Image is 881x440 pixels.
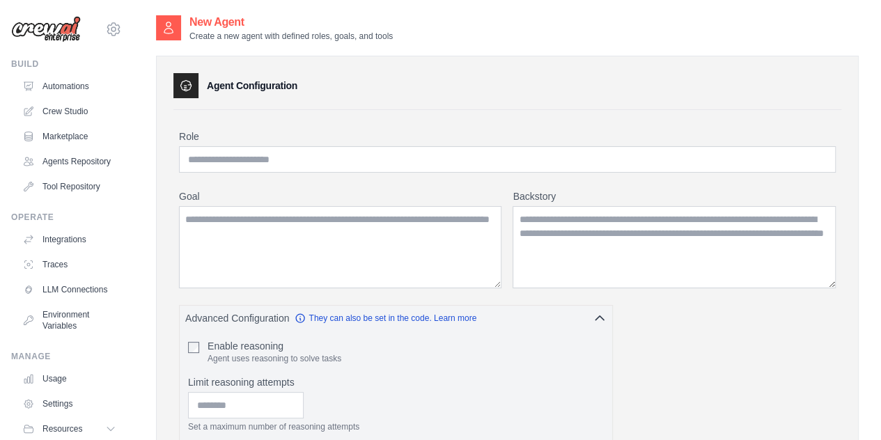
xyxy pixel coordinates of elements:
img: Logo [11,16,81,42]
div: Manage [11,351,122,362]
a: Traces [17,253,122,276]
a: Tool Repository [17,175,122,198]
a: Environment Variables [17,304,122,337]
a: Usage [17,368,122,390]
label: Limit reasoning attempts [188,375,604,389]
button: Advanced Configuration They can also be set in the code. Learn more [180,306,612,331]
a: Automations [17,75,122,97]
a: Settings [17,393,122,415]
a: Crew Studio [17,100,122,123]
span: Advanced Configuration [185,311,289,325]
h2: New Agent [189,14,393,31]
label: Goal [179,189,501,203]
a: Integrations [17,228,122,251]
label: Role [179,129,836,143]
a: Marketplace [17,125,122,148]
div: Build [11,58,122,70]
h3: Agent Configuration [207,79,297,93]
a: LLM Connections [17,278,122,301]
p: Agent uses reasoning to solve tasks [208,353,341,364]
p: Set a maximum number of reasoning attempts [188,421,604,432]
a: Agents Repository [17,150,122,173]
p: Create a new agent with defined roles, goals, and tools [189,31,393,42]
a: They can also be set in the code. Learn more [295,313,476,324]
div: Operate [11,212,122,223]
button: Resources [17,418,122,440]
span: Resources [42,423,82,434]
label: Enable reasoning [208,339,341,353]
label: Backstory [513,189,836,203]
